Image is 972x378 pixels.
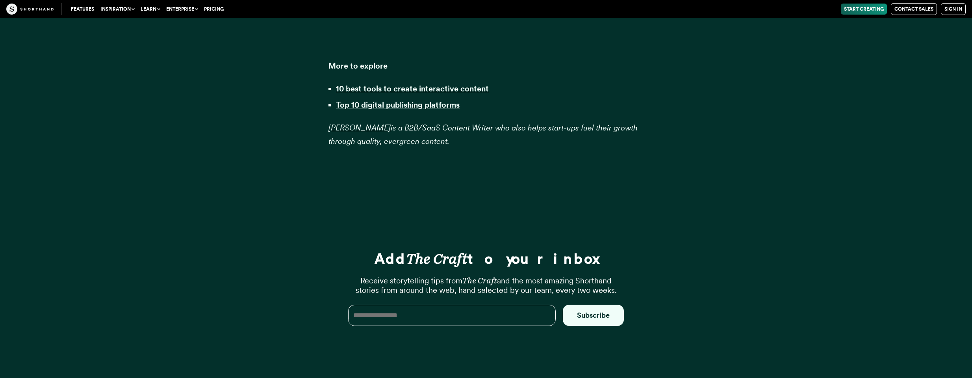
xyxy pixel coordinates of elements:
button: Learn [137,4,163,15]
a: Top 10 digital publishing platforms [336,100,460,110]
h3: Add to your inbox [348,251,624,266]
button: Inspiration [97,4,137,15]
em: The Craft [406,250,467,267]
p: Receive storytelling tips from and the most amazing Shorthand stories from around the web, hand s... [348,276,624,295]
em: is a B2B/SaaS Content Writer who also helps start-ups fuel their growth through quality, evergree... [328,123,638,146]
a: Pricing [201,4,227,15]
em: The Craft [462,276,497,285]
strong: More to explore [328,61,388,71]
button: Subscribe [563,305,624,326]
a: Features [68,4,97,15]
a: Contact Sales [891,3,937,15]
img: The Craft [6,4,54,15]
a: 10 best tools to create interactive content [336,84,489,93]
a: Start Creating [841,4,887,15]
a: [PERSON_NAME] [328,123,391,132]
button: Enterprise [163,4,201,15]
a: Sign in [941,3,966,15]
